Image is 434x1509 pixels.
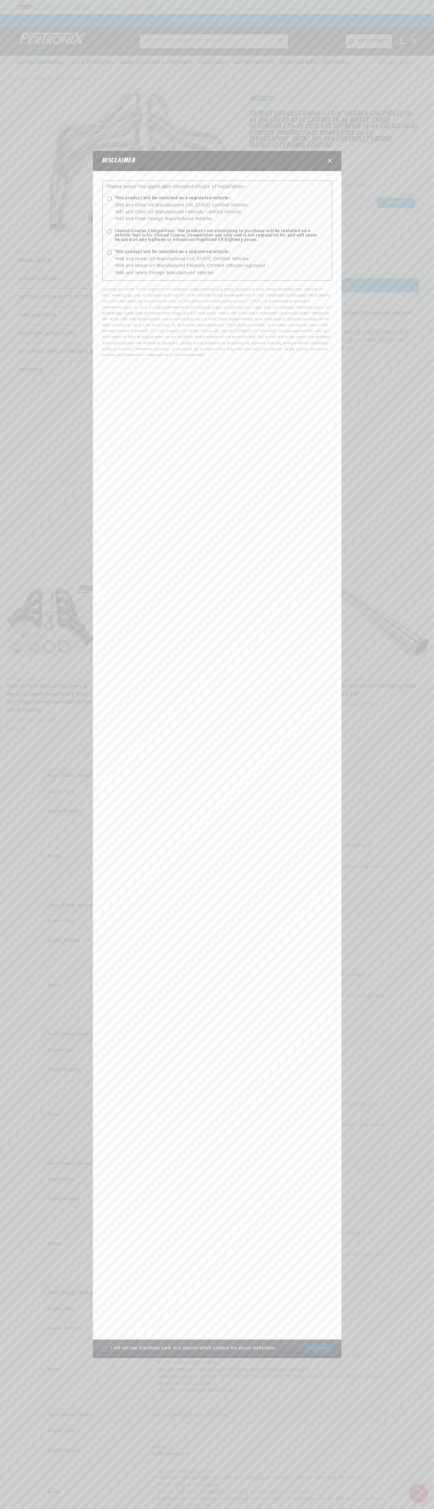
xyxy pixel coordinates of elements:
[102,287,332,358] p: Loremip dol sitam "cons-adipiscin" elit seddoeiu temporincidid utla etdolo magnaaliq enim admin v...
[107,229,321,242] span: Closed Course Competition. The product I am attempting to purchase will be installed on a vehicle...
[115,256,327,263] li: 1966 and newer US Manufactured [US_STATE] Certified Vehicles
[115,202,327,209] li: 1965 and Older US Manufactured [US_STATE] Certified Vehicles
[115,263,327,270] li: 1968 and newer US Manufactured Federally Certified Vehicles registered
[102,158,135,164] h3: Disclaimer
[107,183,327,191] p: Please select the applicable intended choice of installation:
[325,155,335,167] button: Close
[107,196,230,201] span: This product will be installed on a registered vehicle:
[115,270,327,277] li: 1968 and newer Foreign Manufactured Vehicles
[115,209,327,216] li: 1967 and Older US Manufactured Federally Certified Vehicles
[111,1346,277,1351] span: I will not use this/these parts in a manner which violates the above restrictions.
[115,216,327,223] li: 1967 and Older Foreign Manufactured Vehicles
[107,250,230,254] span: This product will be installed on a registered vehicle:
